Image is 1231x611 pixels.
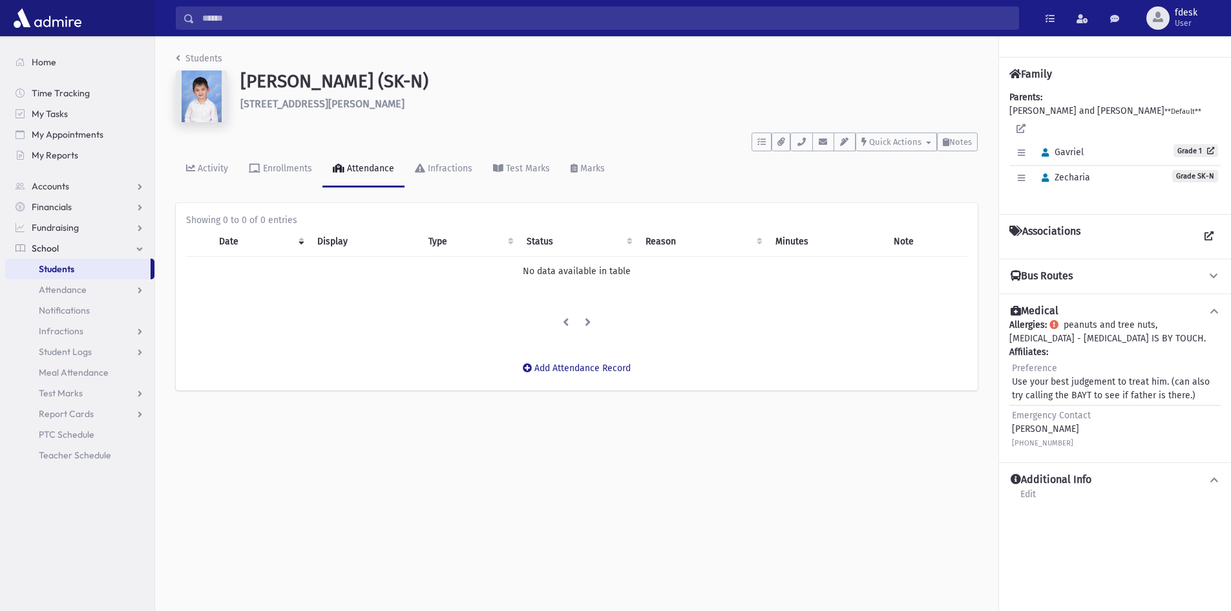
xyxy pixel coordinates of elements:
div: Attendance [344,163,394,174]
a: Notifications [5,300,154,321]
a: Report Cards [5,403,154,424]
a: Enrollments [238,151,322,188]
span: Meal Attendance [39,367,109,378]
a: My Appointments [5,124,154,145]
b: Affiliates: [1009,347,1048,358]
button: Notes [937,133,978,151]
b: Parents: [1009,92,1042,103]
div: [PERSON_NAME] and [PERSON_NAME] [1009,91,1221,204]
a: PTC Schedule [5,424,154,445]
a: View all Associations [1197,225,1221,248]
h4: Associations [1009,225,1080,248]
span: My Appointments [32,129,103,140]
input: Search [195,6,1018,30]
h1: [PERSON_NAME] (SK-N) [240,70,978,92]
span: Accounts [32,180,69,192]
div: Showing 0 to 0 of 0 entries [186,213,967,227]
h4: Medical [1011,305,1058,318]
a: Infractions [405,151,483,188]
span: Emergency Contact [1012,410,1091,421]
a: Grade 1 [1173,144,1218,157]
span: Test Marks [39,387,83,399]
span: fdesk [1175,8,1197,18]
span: Time Tracking [32,87,90,99]
th: Minutes [768,227,886,257]
div: Use your best judgement to treat him. (can also try calling the BAYT to see if father is there.) [1012,361,1218,402]
span: Gavriel [1036,147,1084,158]
th: Status: activate to sort column ascending [519,227,637,257]
span: Attendance [39,284,87,295]
span: Report Cards [39,408,94,420]
span: Grade SK-N [1172,170,1218,182]
h4: Bus Routes [1011,270,1073,283]
span: Home [32,56,56,68]
h4: Additional Info [1011,473,1091,487]
div: peanuts and tree nuts, [MEDICAL_DATA] - [MEDICAL_DATA] IS BY TOUCH. [1009,318,1221,452]
a: Students [176,53,222,64]
img: AdmirePro [10,5,85,31]
th: Type: activate to sort column ascending [421,227,520,257]
span: Financials [32,201,72,213]
button: Bus Routes [1009,270,1221,283]
th: Display [310,227,421,257]
b: Allergies: [1009,319,1047,330]
span: Student Logs [39,346,92,358]
a: Attendance [5,279,154,300]
div: Marks [578,163,605,174]
div: Enrollments [260,163,312,174]
a: Teacher Schedule [5,445,154,466]
div: Infractions [425,163,472,174]
a: Home [5,52,154,72]
th: Date: activate to sort column ascending [211,227,309,257]
button: Additional Info [1009,473,1221,487]
span: PTC Schedule [39,429,94,440]
a: Test Marks [483,151,560,188]
span: Students [39,263,74,275]
div: Test Marks [503,163,550,174]
span: Preference [1012,363,1057,374]
span: Notes [949,137,972,147]
a: Financials [5,197,154,217]
th: Reason: activate to sort column ascending [638,227,768,257]
span: Notifications [39,305,90,316]
a: Accounts [5,176,154,197]
th: Note [886,227,967,257]
span: School [32,242,59,254]
span: Fundraising [32,222,79,233]
a: Infractions [5,321,154,341]
span: My Reports [32,149,78,161]
a: My Reports [5,145,154,166]
span: Infractions [39,325,83,337]
a: Edit [1020,487,1036,510]
a: School [5,238,154,259]
button: Medical [1009,305,1221,318]
span: Zecharia [1036,172,1090,183]
a: Attendance [322,151,405,188]
a: Students [5,259,151,279]
img: +arhP8= [176,70,227,122]
a: Time Tracking [5,83,154,103]
td: No data available in table [186,257,967,286]
span: Quick Actions [869,137,921,147]
h6: [STREET_ADDRESS][PERSON_NAME] [240,98,978,110]
div: Activity [195,163,228,174]
div: [PERSON_NAME] [1012,409,1091,449]
a: Student Logs [5,341,154,362]
span: My Tasks [32,108,68,120]
button: Add Attendance Record [514,357,639,380]
a: Fundraising [5,217,154,238]
a: Test Marks [5,383,154,403]
a: Activity [176,151,238,188]
a: My Tasks [5,103,154,124]
a: Marks [560,151,615,188]
span: User [1175,18,1197,28]
h4: Family [1009,68,1052,80]
span: Teacher Schedule [39,449,111,461]
nav: breadcrumb [176,52,222,70]
button: Quick Actions [856,133,937,151]
small: [PHONE_NUMBER] [1012,439,1073,447]
a: Meal Attendance [5,362,154,383]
